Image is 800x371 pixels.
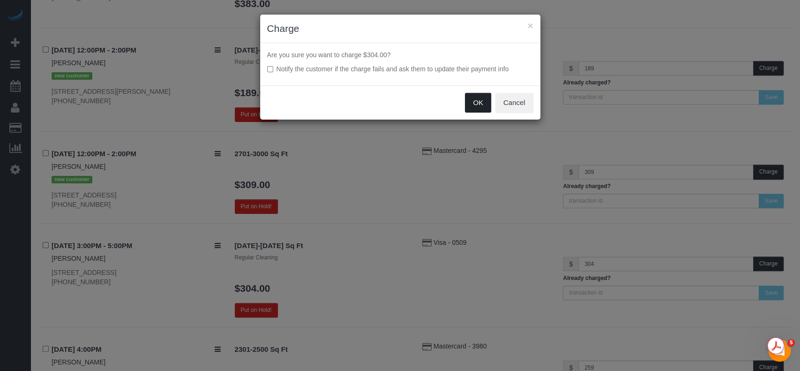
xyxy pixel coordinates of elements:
div: Are you sure you want to charge $304.00? [260,43,540,85]
h3: Charge [267,22,533,36]
button: OK [465,93,491,113]
label: Notify the customer if the charge fails and ask them to update their payment info [267,64,533,74]
button: × [527,21,533,30]
input: Notify the customer if the charge fails and ask them to update their payment info [267,66,273,72]
button: Cancel [495,93,533,113]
